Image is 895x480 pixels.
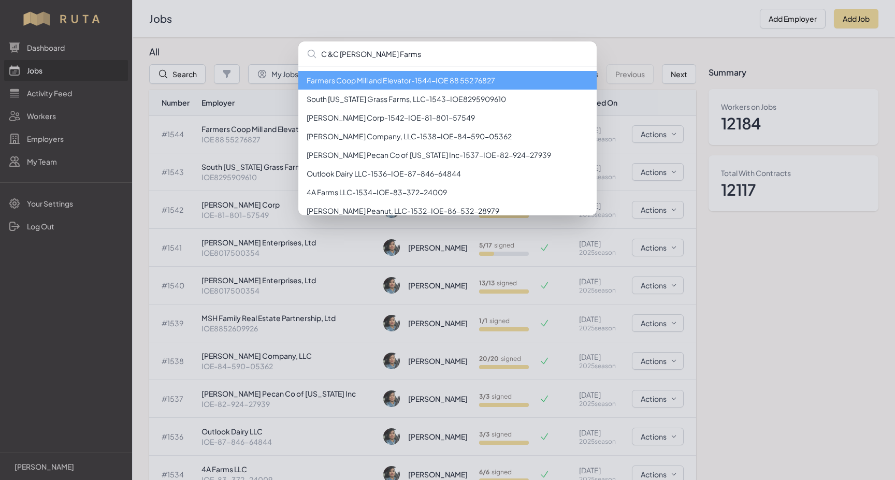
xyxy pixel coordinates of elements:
[298,71,597,90] li: Farmers Coop Mill and Elevator - 1544 - IOE 88 552 76827
[298,201,597,220] li: [PERSON_NAME] Peanut, LLC - 1532 - IOE-86-532-28979
[298,146,597,164] li: [PERSON_NAME] Pecan Co of [US_STATE] Inc - 1537 - IOE-82-924-27939
[298,108,597,127] li: [PERSON_NAME] Corp - 1542 - IOE-81-801-57549
[298,90,597,108] li: South [US_STATE] Grass Farms, LLC - 1543 - IOE8295909610
[298,183,597,201] li: 4A Farms LLC - 1534 - IOE-83-372-24009
[298,164,597,183] li: Outlook Dairy LLC - 1536 - IOE-87-846-64844
[298,127,597,146] li: [PERSON_NAME] Company, LLC - 1538 - IOE-84-590-05362
[298,41,597,66] input: Search...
